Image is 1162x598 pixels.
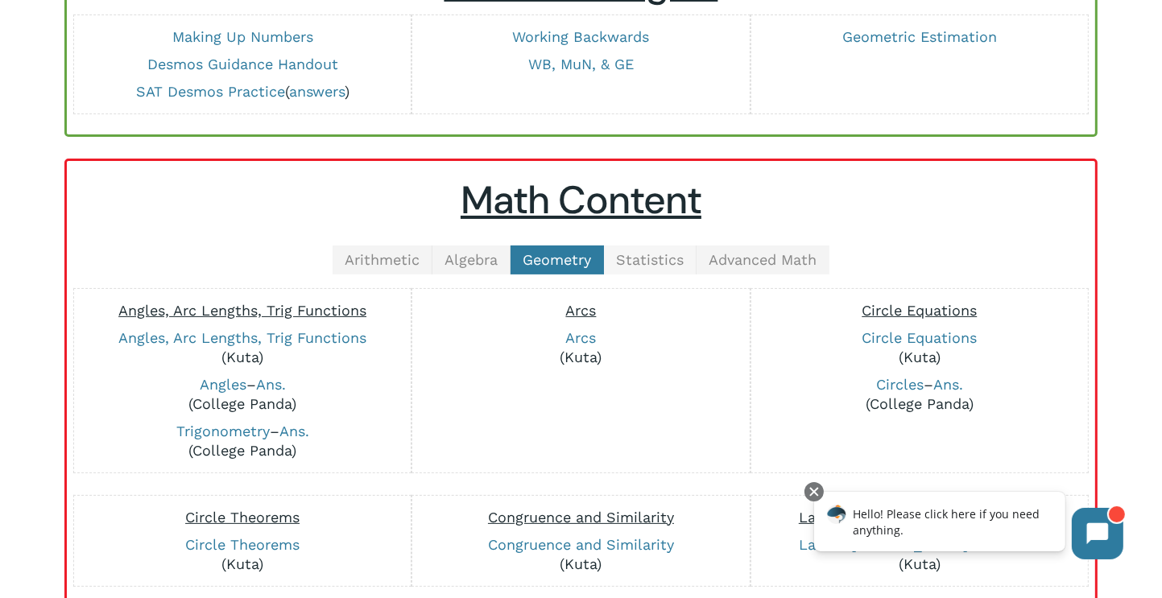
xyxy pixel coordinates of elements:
a: Ans. [279,423,309,439]
a: Arithmetic [333,245,432,274]
p: – (College Panda) [82,422,403,460]
p: (Kuta) [420,328,741,367]
a: Working Backwards [513,28,650,45]
p: (Kuta) [82,328,403,367]
p: – (College Panda) [82,375,403,414]
a: SAT Desmos Practice [136,83,285,100]
a: Making Up Numbers [172,28,313,45]
span: Congruence and Similarity [488,509,674,526]
a: Advanced Math [697,245,829,274]
a: Geometry [511,245,604,274]
a: Angles, Arc Lengths, Trig Functions [118,329,366,346]
iframe: Chatbot [797,479,1139,575]
span: Arcs [566,302,597,319]
span: Arithmetic [345,251,420,268]
span: Statistics [616,251,684,268]
span: Circle Theorems [185,509,300,526]
a: answers [289,83,345,100]
p: (Kuta) [759,535,1080,574]
span: Advanced Math [709,251,817,268]
a: Angles [200,376,246,393]
a: Ans. [256,376,286,393]
p: (Kuta) [82,535,403,574]
span: Geometry [523,251,591,268]
span: Angles, Arc Lengths, Trig Functions [118,302,366,319]
a: Geometric Estimation [842,28,997,45]
p: ( ) [82,82,403,101]
a: WB, MuN, & GE [528,56,634,72]
a: Circles [876,376,924,393]
p: (Kuta) [759,328,1080,367]
a: Congruence and Similarity [488,536,674,553]
span: Algebra [445,251,498,268]
a: Ans. [933,376,963,393]
a: Trigonometry [176,423,270,439]
p: (Kuta) [420,535,741,574]
a: Arcs [566,329,597,346]
a: Algebra [432,245,511,274]
span: Circle Equations [862,302,977,319]
a: Desmos Guidance Handout [147,56,338,72]
a: Circle Theorems [185,536,300,553]
a: Circle Equations [862,329,977,346]
a: Statistics [604,245,697,274]
u: Math Content [461,175,701,225]
p: – (College Panda) [759,375,1080,414]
